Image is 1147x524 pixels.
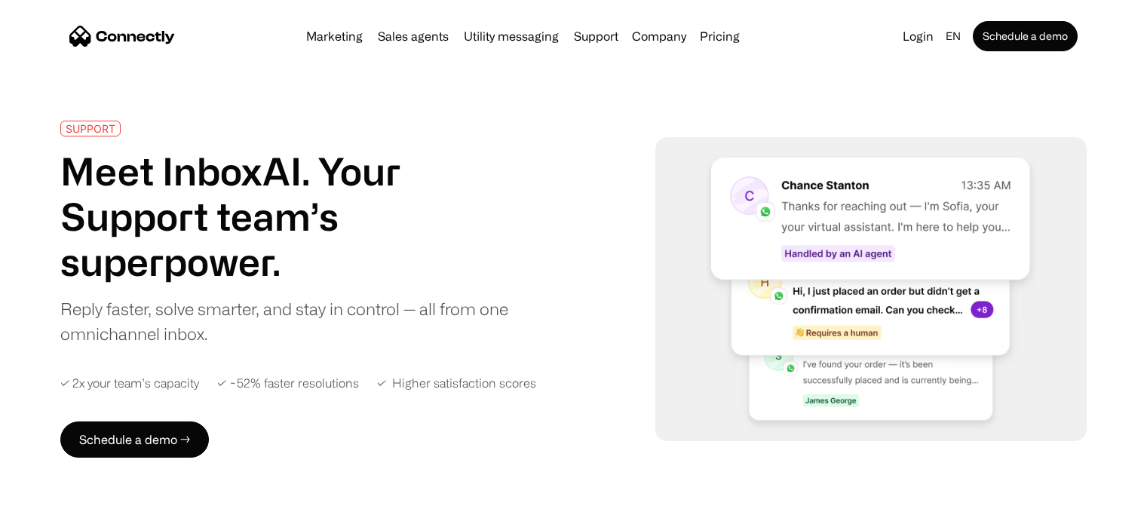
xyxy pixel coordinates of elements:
a: Support [568,30,624,42]
a: Schedule a demo [973,21,1078,51]
div: ✓ Higher satisfaction scores [377,376,536,391]
ul: Language list [30,498,90,519]
div: en [946,26,961,47]
div: ✓ ~52% faster resolutions [217,376,359,391]
h1: Meet InboxAI. Your Support team’s superpower. [60,149,519,284]
a: Utility messaging [458,30,565,42]
div: SUPPORT [66,123,115,134]
a: Pricing [694,30,746,42]
div: Company [632,26,686,47]
div: en [940,26,970,47]
a: Sales agents [372,30,455,42]
div: Reply faster, solve smarter, and stay in control — all from one omnichannel inbox. [60,296,519,346]
aside: Language selected: English [15,496,90,519]
div: ✓ 2x your team’s capacity [60,376,199,391]
div: Company [627,26,691,47]
a: home [69,25,175,47]
a: Schedule a demo → [60,421,209,458]
a: Marketing [300,30,369,42]
a: Login [897,26,940,47]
